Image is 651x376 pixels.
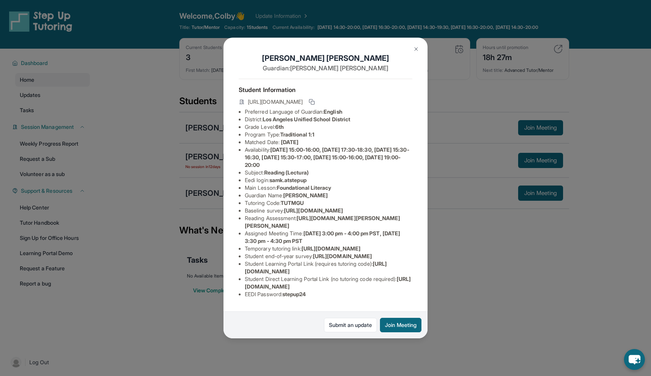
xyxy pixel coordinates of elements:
[324,318,377,332] a: Submit an update
[245,184,412,192] li: Main Lesson :
[264,169,309,176] span: Reading (Lectura)
[307,97,316,106] button: Copy link
[624,349,645,370] button: chat-button
[245,146,409,168] span: [DATE] 15:00-16:00, [DATE] 17:30-18:30, [DATE] 15:30-16:30, [DATE] 15:30-17:00, [DATE] 15:00-16:0...
[239,85,412,94] h4: Student Information
[282,291,306,297] span: stepup24
[245,275,412,290] li: Student Direct Learning Portal Link (no tutoring code required) :
[245,108,412,116] li: Preferred Language of Guardian:
[270,177,306,183] span: samk.atstepup
[245,207,412,214] li: Baseline survey :
[245,138,412,146] li: Matched Date:
[245,230,412,245] li: Assigned Meeting Time :
[263,116,350,122] span: Los Angeles Unified School District
[245,215,400,229] span: [URL][DOMAIN_NAME][PERSON_NAME][PERSON_NAME]
[413,46,419,52] img: Close Icon
[245,290,412,298] li: EEDI Password :
[245,199,412,207] li: Tutoring Code :
[245,214,412,230] li: Reading Assessment :
[281,200,304,206] span: TUTMGU
[280,131,314,138] span: Traditional 1:1
[245,176,412,184] li: Eedi login :
[275,124,284,130] span: 6th
[239,53,412,63] h1: [PERSON_NAME] [PERSON_NAME]
[245,169,412,176] li: Subject :
[284,207,343,214] span: [URL][DOMAIN_NAME]
[283,192,328,198] span: [PERSON_NAME]
[245,260,412,275] li: Student Learning Portal Link (requires tutoring code) :
[281,139,298,145] span: [DATE]
[239,63,412,73] p: Guardian: [PERSON_NAME] [PERSON_NAME]
[277,184,331,191] span: Foundational Literacy
[302,245,361,252] span: [URL][DOMAIN_NAME]
[313,253,372,259] span: [URL][DOMAIN_NAME]
[245,252,412,260] li: Student end-of-year survey :
[245,123,412,131] li: Grade Level:
[245,192,412,199] li: Guardian Name :
[245,230,400,244] span: [DATE] 3:00 pm - 4:00 pm PST, [DATE] 3:30 pm - 4:30 pm PST
[245,146,412,169] li: Availability:
[248,98,303,106] span: [URL][DOMAIN_NAME]
[380,318,421,332] button: Join Meeting
[245,245,412,252] li: Temporary tutoring link :
[245,116,412,123] li: District:
[245,131,412,138] li: Program Type:
[324,108,342,115] span: English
